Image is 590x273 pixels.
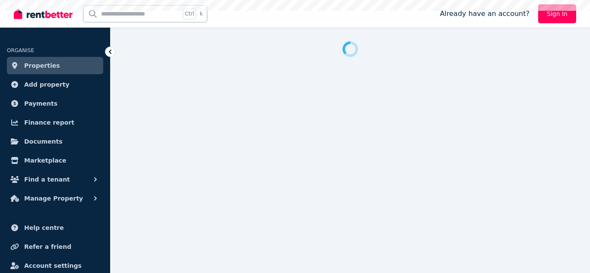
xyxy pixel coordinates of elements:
a: Add property [7,76,103,93]
a: Documents [7,133,103,150]
a: Refer a friend [7,238,103,255]
span: Help centre [24,223,64,233]
span: Finance report [24,117,74,128]
span: Find a tenant [24,174,70,185]
span: Marketplace [24,155,66,166]
span: Add property [24,79,70,90]
span: Ctrl [183,8,196,19]
a: Sign In [538,4,576,23]
span: Payments [24,98,57,109]
span: Manage Property [24,193,83,204]
span: Refer a friend [24,242,71,252]
a: Help centre [7,219,103,236]
span: Account settings [24,260,82,271]
button: Manage Property [7,190,103,207]
span: Properties [24,60,60,71]
span: Documents [24,136,63,147]
a: Properties [7,57,103,74]
img: RentBetter [14,7,73,20]
a: Finance report [7,114,103,131]
button: Find a tenant [7,171,103,188]
a: Payments [7,95,103,112]
span: k [200,10,203,17]
span: ORGANISE [7,47,34,53]
span: Already have an account? [440,9,530,19]
a: Marketplace [7,152,103,169]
